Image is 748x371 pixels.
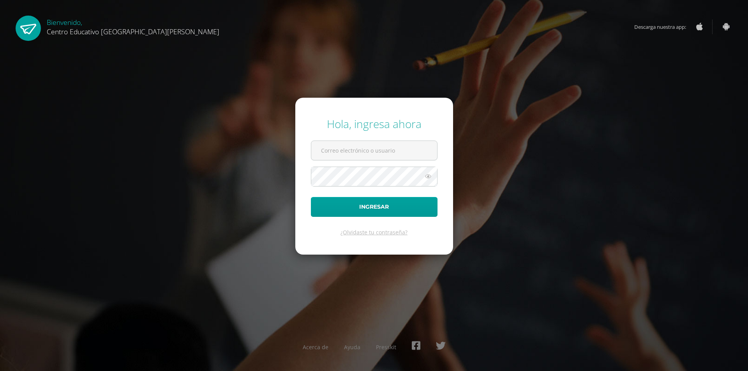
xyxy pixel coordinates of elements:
[340,229,408,236] a: ¿Olvidaste tu contraseña?
[47,27,219,36] span: Centro Educativo [GEOGRAPHIC_DATA][PERSON_NAME]
[47,16,219,36] div: Bienvenido,
[303,343,328,351] a: Acerca de
[311,197,438,217] button: Ingresar
[634,19,694,34] span: Descarga nuestra app:
[311,141,437,160] input: Correo electrónico o usuario
[344,343,360,351] a: Ayuda
[311,116,438,131] div: Hola, ingresa ahora
[376,343,396,351] a: Presskit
